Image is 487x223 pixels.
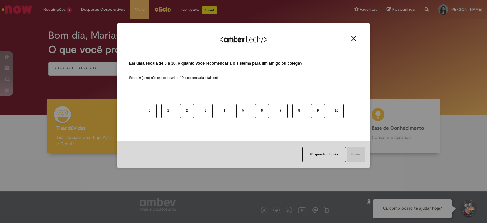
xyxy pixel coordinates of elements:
button: 7 [274,104,288,118]
label: Sendo 0 (zero) não recomendaria e 10 recomendaria totalmente. [129,68,220,80]
button: 6 [255,104,269,118]
label: Em uma escala de 0 a 10, o quanto você recomendaria o sistema para um amigo ou colega? [129,61,302,67]
button: Responder depois [302,147,346,162]
img: Close [351,36,356,41]
button: 3 [199,104,213,118]
button: 2 [180,104,194,118]
button: 9 [311,104,325,118]
img: Logo Ambevtech [220,36,267,43]
button: Close [349,36,358,41]
button: 4 [218,104,231,118]
button: 10 [330,104,344,118]
button: 5 [236,104,250,118]
button: 8 [292,104,306,118]
button: 0 [143,104,157,118]
button: 1 [161,104,175,118]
